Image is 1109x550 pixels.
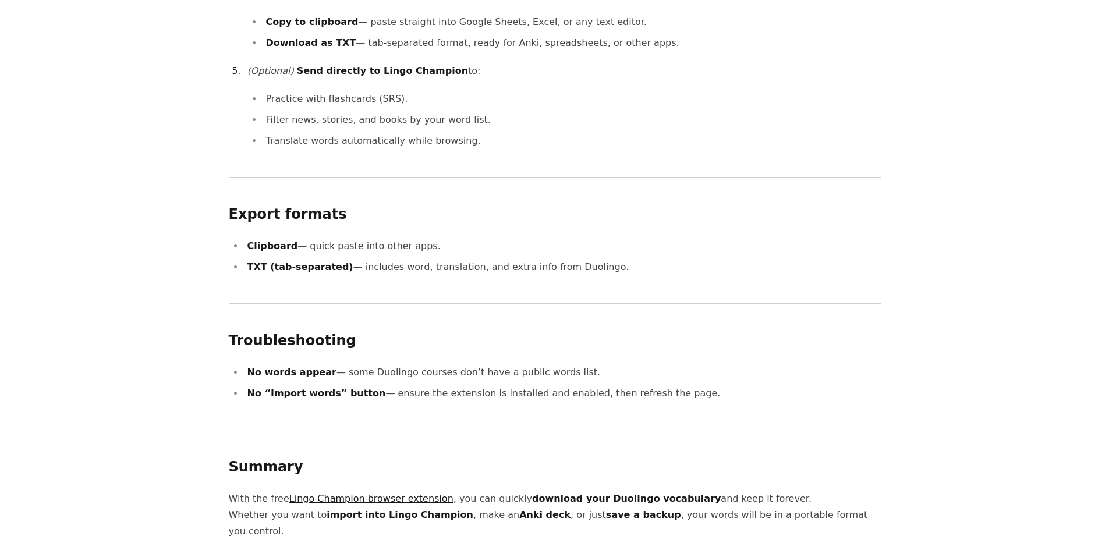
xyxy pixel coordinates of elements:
li: — some Duolingo courses don’t have a public words list. [244,364,881,381]
strong: Anki deck [519,509,571,520]
li: — ensure the extension is installed and enabled, then refresh the page. [244,385,881,402]
strong: No words appear [247,367,336,378]
li: — paste straight into Google Sheets, Excel, or any text editor. [263,14,881,30]
li: Translate words automatically while browsing. [263,133,881,149]
h2: Troubleshooting [229,332,881,350]
h2: Export formats [229,205,881,224]
a: Lingo Champion browser extension [289,493,453,504]
strong: Copy to clipboard [266,16,359,27]
strong: No “Import words” button [247,388,386,399]
li: Practice with flashcards (SRS). [263,91,881,107]
li: — includes word, translation, and extra info from Duolingo. [244,259,881,275]
li: Filter news, stories, and books by your word list. [263,112,881,128]
strong: Clipboard [247,240,298,251]
strong: TXT (tab-separated) [247,261,353,272]
strong: save a backup [606,509,681,520]
h2: Summary [229,458,881,477]
li: — tab-separated format, ready for Anki, spreadsheets, or other apps. [263,35,881,51]
p: With the free , you can quickly and keep it forever. Whether you want to , make an , or just , yo... [229,491,881,540]
strong: Download as TXT [266,37,356,48]
em: (Optional) [247,65,294,76]
strong: download your Duolingo vocabulary [532,493,721,504]
strong: Send directly to Lingo Champion [297,65,468,76]
p: to: [247,63,881,79]
strong: import into Lingo Champion [327,509,473,520]
li: — quick paste into other apps. [244,238,881,254]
